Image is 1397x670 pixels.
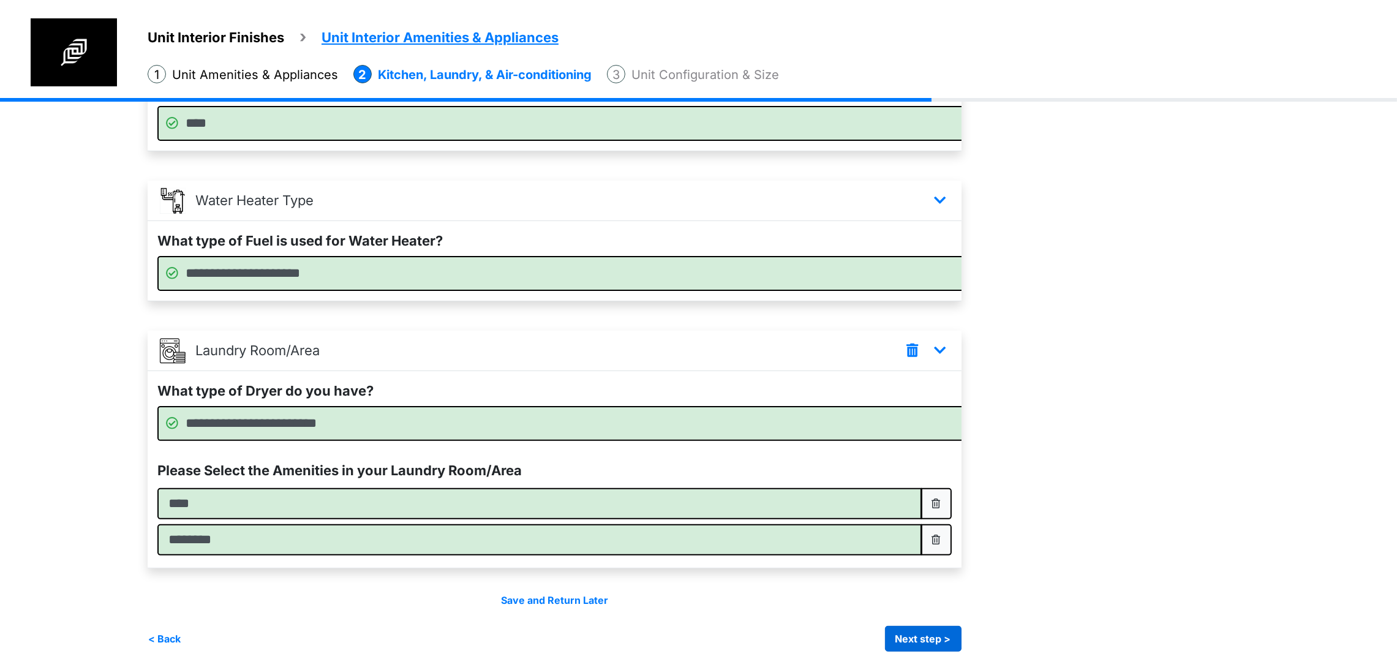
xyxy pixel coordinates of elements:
img: spp logo [31,18,117,86]
p: Laundry Room/Area [195,341,320,361]
li: Unit Configuration & Size [607,65,779,84]
label: What type of Fuel is used for Water Heater? [157,231,443,251]
p: Water Heater Type [195,190,314,211]
li: Unit Amenities & Appliances [148,65,338,84]
label: Please Select the Amenities in your Laundry Room/Area [157,461,522,481]
button: < Back [148,626,181,652]
li: Kitchen, Laundry, & Air-conditioning [353,65,592,84]
span: Unit Interior Finishes [148,29,284,45]
button: Next step > [885,626,962,652]
img: laundry-room_5OBHpJr.png [160,338,186,364]
a: Save and Return Later [501,594,608,606]
img: water_heater_Ts5pyyV_EK5Witx.png [160,188,186,214]
label: What type of Dryer do you have? [157,381,374,401]
span: Unit Interior Amenities & Appliances [322,29,559,45]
